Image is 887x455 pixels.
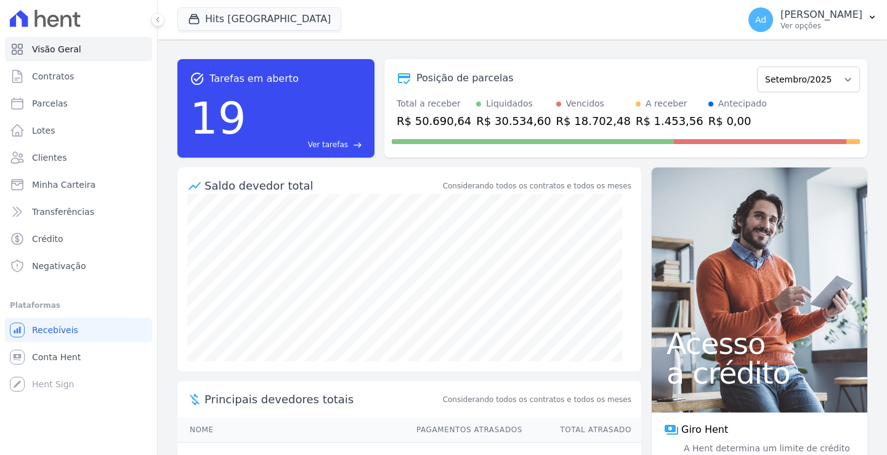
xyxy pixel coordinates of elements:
a: Recebíveis [5,318,152,342]
span: Ad [755,15,766,24]
span: Transferências [32,206,94,218]
span: Parcelas [32,97,68,110]
span: Acesso [666,329,853,358]
a: Minha Carteira [5,172,152,197]
div: Liquidados [486,97,533,110]
span: Lotes [32,124,55,137]
div: Posição de parcelas [416,71,514,86]
a: Transferências [5,199,152,224]
span: task_alt [190,71,205,86]
a: Visão Geral [5,37,152,62]
a: Conta Hent [5,345,152,369]
div: Plataformas [10,298,147,313]
div: Total a receber [397,97,471,110]
span: Giro Hent [681,422,728,437]
div: Saldo devedor total [205,177,440,194]
span: Crédito [32,233,63,245]
a: Lotes [5,118,152,143]
span: Conta Hent [32,351,81,363]
th: Total Atrasado [523,417,641,443]
div: Antecipado [718,97,767,110]
p: [PERSON_NAME] [780,9,862,21]
span: Considerando todos os contratos e todos os meses [443,394,631,405]
span: Principais devedores totais [205,391,440,408]
span: Ver tarefas [308,139,348,150]
span: Clientes [32,151,67,164]
button: Ad [PERSON_NAME] Ver opções [739,2,887,37]
div: R$ 50.690,64 [397,113,471,129]
button: Hits [GEOGRAPHIC_DATA] [177,7,341,31]
div: Considerando todos os contratos e todos os meses [443,180,631,191]
div: Vencidos [566,97,604,110]
a: Crédito [5,227,152,251]
div: R$ 18.702,48 [556,113,631,129]
span: Visão Geral [32,43,81,55]
a: Clientes [5,145,152,170]
div: 19 [190,86,246,150]
span: Minha Carteira [32,179,95,191]
div: R$ 0,00 [708,113,767,129]
span: Recebíveis [32,324,78,336]
a: Negativação [5,254,152,278]
div: A receber [646,97,687,110]
th: Nome [177,417,405,443]
p: Ver opções [780,21,862,31]
a: Ver tarefas east [251,139,362,150]
span: Tarefas em aberto [209,71,299,86]
span: Negativação [32,260,86,272]
div: R$ 30.534,60 [476,113,551,129]
span: east [353,140,362,150]
th: Pagamentos Atrasados [405,417,523,443]
span: Contratos [32,70,74,83]
a: Contratos [5,64,152,89]
span: a crédito [666,358,853,388]
div: R$ 1.453,56 [636,113,703,129]
a: Parcelas [5,91,152,116]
